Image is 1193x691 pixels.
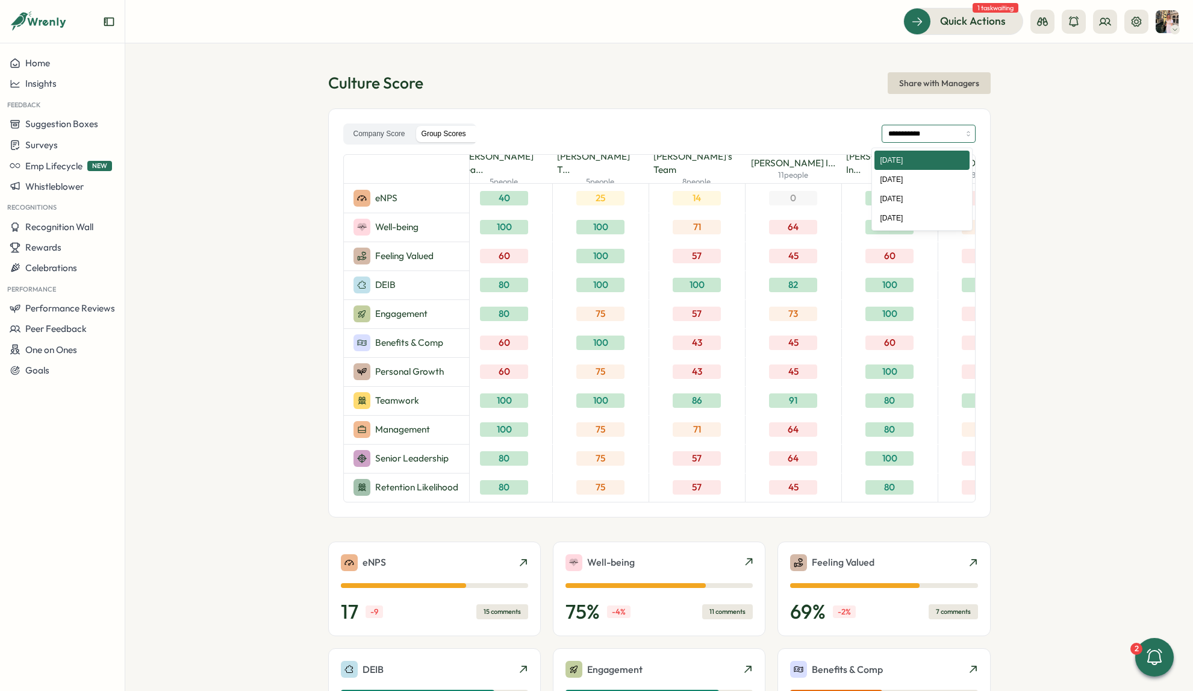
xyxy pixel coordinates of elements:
div: 100 [962,278,1010,292]
p: Retention Likelihood [375,481,458,494]
span: 8 people [682,177,711,187]
div: 80 [480,480,528,495]
div: 75 [576,422,625,437]
a: eNPS17-915 comments [328,542,541,637]
p: -2 % [833,605,856,619]
span: 5 people [490,177,518,187]
div: 43 [962,480,1010,495]
span: Suggestion Boxes [25,118,98,130]
p: Well-being [375,220,419,234]
div: 86 [962,393,1010,408]
div: [DATE] [874,151,970,170]
div: 100 [480,393,528,408]
div: 80 [480,451,528,466]
div: 25 [576,191,625,205]
p: Feeling Valued [375,249,434,263]
div: 80 [865,220,914,234]
div: 45 [769,249,817,263]
div: 100 [576,278,625,292]
div: 71 [673,422,721,437]
span: Surveys [25,139,58,151]
p: DEIB [375,278,396,292]
label: Company Score [346,126,413,142]
p: eNPS [375,192,397,205]
p: DEIB [363,662,384,677]
button: Expand sidebar [103,16,115,28]
div: 64 [769,422,817,437]
div: 0 [769,191,817,205]
div: 100 [576,249,625,263]
span: One on Ones [25,344,77,355]
div: 73 [769,307,817,321]
span: Home [25,57,50,69]
div: 43 [673,336,721,350]
div: 100 [480,422,528,437]
button: 2 [1135,638,1174,677]
div: 14 [962,336,1010,350]
span: Performance Reviews [25,302,115,314]
span: [PERSON_NAME] Tea... [461,150,547,177]
div: 100 [865,278,914,292]
div: 100 [865,364,914,379]
span: Goals [25,364,49,376]
span: NEW [87,161,112,171]
button: Quick Actions [903,8,1023,34]
div: 75 [576,451,625,466]
a: Well-being75%-4%11 comments [553,542,765,637]
span: 1 task waiting [973,3,1018,13]
label: Group Scores [414,126,474,142]
div: 60 [480,249,528,263]
div: 80 [865,480,914,495]
div: 100 [480,220,528,234]
span: Peer Feedback [25,323,87,334]
div: 100 [673,278,721,292]
div: 91 [769,393,817,408]
span: [PERSON_NAME] In... [846,150,933,177]
div: 60 [865,249,914,263]
p: Well-being [587,555,635,570]
p: Personal Growth [375,365,444,378]
div: 80 [865,393,914,408]
div: 71 [673,220,721,234]
span: Recognition Wall [25,221,93,233]
span: Whistleblower [25,181,84,192]
div: 75 [576,480,625,495]
p: Engagement [587,662,643,677]
div: 2 [1130,643,1142,655]
div: 71 [962,422,1010,437]
div: 40 [480,191,528,205]
div: 57 [673,249,721,263]
span: Celebrations [25,262,77,274]
div: 100 [576,393,625,408]
div: 86 [673,393,721,408]
div: [DATE] [874,170,970,189]
p: 75 % [565,600,600,624]
div: 45 [769,480,817,495]
div: 60 [865,191,914,205]
p: -4 % [607,605,631,619]
div: 11 comments [702,604,753,619]
div: 80 [865,422,914,437]
a: Feeling Valued69%-2%7 comments [777,542,990,637]
span: Emp Lifecycle [25,160,83,172]
div: 14 [673,191,721,205]
div: 64 [769,451,817,466]
div: 43 [673,364,721,379]
span: Share with Managers [899,73,979,93]
div: 57 [673,307,721,321]
div: 80 [480,278,528,292]
div: 60 [480,336,528,350]
div: 75 [576,364,625,379]
div: 100 [576,336,625,350]
button: Share with Managers [888,72,991,94]
div: 80 [480,307,528,321]
div: 60 [865,336,914,350]
p: 69 % [790,600,826,624]
div: [DATE] [874,208,970,228]
span: 11 people [778,170,808,181]
div: 15 comments [476,604,528,619]
p: Engagement [375,307,428,320]
div: 100 [865,307,914,321]
div: 45 [769,336,817,350]
p: Teamwork [375,394,419,407]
